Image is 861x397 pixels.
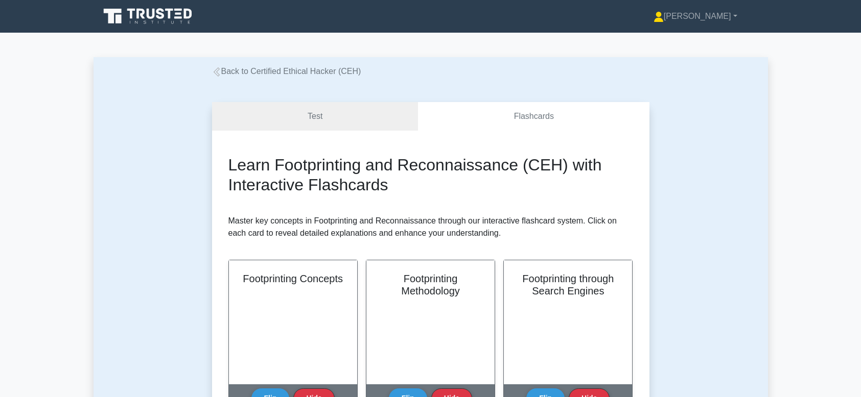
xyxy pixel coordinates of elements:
[228,215,633,239] p: Master key concepts in Footprinting and Reconnaissance through our interactive flashcard system. ...
[228,155,633,194] h2: Learn Footprinting and Reconnaissance (CEH) with Interactive Flashcards
[241,272,345,285] h2: Footprinting Concepts
[212,67,361,76] a: Back to Certified Ethical Hacker (CEH)
[629,6,762,27] a: [PERSON_NAME]
[212,102,418,131] a: Test
[379,272,482,297] h2: Footprinting Methodology
[516,272,620,297] h2: Footprinting through Search Engines
[418,102,649,131] a: Flashcards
